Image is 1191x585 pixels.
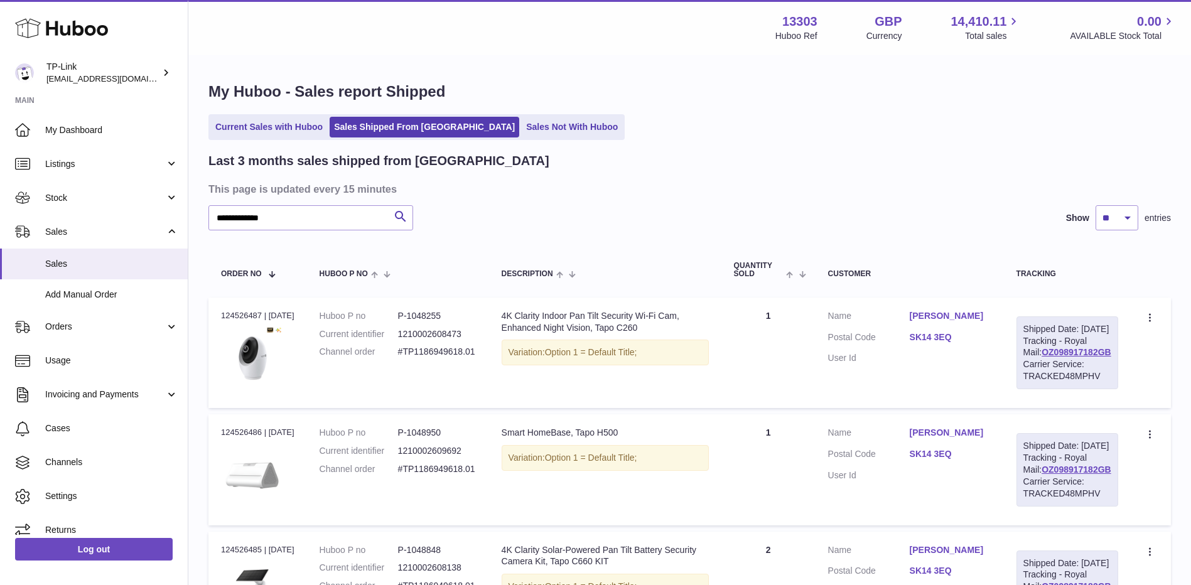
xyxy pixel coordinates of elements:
[775,30,817,42] div: Huboo Ref
[1070,13,1176,42] a: 0.00 AVAILABLE Stock Total
[545,347,637,357] span: Option 1 = Default Title;
[398,445,477,457] dd: 1210002609692
[502,544,709,568] div: 4K Clarity Solar-Powered Pan Tilt Battery Security Camera Kit, Tapo C660 KIT
[502,270,553,278] span: Description
[1016,433,1118,506] div: Tracking - Royal Mail:
[910,565,991,577] a: SK14 3EQ
[782,13,817,30] strong: 13303
[45,389,165,400] span: Invoicing and Payments
[208,182,1168,196] h3: This page is updated every 15 minutes
[1070,30,1176,42] span: AVAILABLE Stock Total
[828,544,910,559] dt: Name
[1145,212,1171,224] span: entries
[45,524,178,536] span: Returns
[221,443,284,505] img: listpage_large_20241231040602k.png
[221,270,262,278] span: Order No
[221,544,294,555] div: 124526485 | [DATE]
[320,270,368,278] span: Huboo P no
[502,427,709,439] div: Smart HomeBase, Tapo H500
[320,310,398,322] dt: Huboo P no
[45,226,165,238] span: Sales
[910,310,991,322] a: [PERSON_NAME]
[398,310,477,322] dd: P-1048255
[320,328,398,340] dt: Current identifier
[221,427,294,438] div: 124526486 | [DATE]
[734,262,784,278] span: Quantity Sold
[1042,464,1111,475] a: OZ098917182GB
[828,352,910,364] dt: User Id
[828,448,910,463] dt: Postal Code
[45,456,178,468] span: Channels
[1023,557,1111,569] div: Shipped Date: [DATE]
[320,544,398,556] dt: Huboo P no
[1023,323,1111,335] div: Shipped Date: [DATE]
[45,124,178,136] span: My Dashboard
[828,427,910,442] dt: Name
[15,63,34,82] img: gaby.chen@tp-link.com
[320,463,398,475] dt: Channel order
[828,565,910,580] dt: Postal Code
[398,544,477,556] dd: P-1048848
[910,331,991,343] a: SK14 3EQ
[398,562,477,574] dd: 1210002608138
[828,310,910,325] dt: Name
[45,258,178,270] span: Sales
[721,298,816,408] td: 1
[221,310,294,321] div: 124526487 | [DATE]
[45,192,165,204] span: Stock
[828,270,991,278] div: Customer
[320,346,398,358] dt: Channel order
[951,13,1021,42] a: 14,410.11 Total sales
[1042,347,1111,357] a: OZ098917182GB
[45,490,178,502] span: Settings
[545,453,637,463] span: Option 1 = Default Title;
[875,13,902,30] strong: GBP
[866,30,902,42] div: Currency
[910,544,991,556] a: [PERSON_NAME]
[828,331,910,346] dt: Postal Code
[15,538,173,561] a: Log out
[1023,476,1111,500] div: Carrier Service: TRACKED48MPHV
[45,321,165,333] span: Orders
[965,30,1021,42] span: Total sales
[45,158,165,170] span: Listings
[910,448,991,460] a: SK14 3EQ
[208,153,549,169] h2: Last 3 months sales shipped from [GEOGRAPHIC_DATA]
[502,340,709,365] div: Variation:
[320,562,398,574] dt: Current identifier
[398,328,477,340] dd: 1210002608473
[46,61,159,85] div: TP-Link
[721,414,816,525] td: 1
[502,310,709,334] div: 4K Clarity Indoor Pan Tilt Security Wi-Fi Cam, Enhanced Night Vision, Tapo C260
[1066,212,1089,224] label: Show
[828,470,910,481] dt: User Id
[320,427,398,439] dt: Huboo P no
[45,289,178,301] span: Add Manual Order
[221,325,284,388] img: C260-littlewhite.jpg
[330,117,519,137] a: Sales Shipped From [GEOGRAPHIC_DATA]
[1016,316,1118,389] div: Tracking - Royal Mail:
[320,445,398,457] dt: Current identifier
[502,445,709,471] div: Variation:
[45,422,178,434] span: Cases
[208,82,1171,102] h1: My Huboo - Sales report Shipped
[1016,270,1118,278] div: Tracking
[1137,13,1161,30] span: 0.00
[910,427,991,439] a: [PERSON_NAME]
[45,355,178,367] span: Usage
[398,427,477,439] dd: P-1048950
[46,73,185,83] span: [EMAIL_ADDRESS][DOMAIN_NAME]
[522,117,622,137] a: Sales Not With Huboo
[951,13,1006,30] span: 14,410.11
[211,117,327,137] a: Current Sales with Huboo
[398,346,477,358] dd: #TP1186949618.01
[1023,358,1111,382] div: Carrier Service: TRACKED48MPHV
[398,463,477,475] dd: #TP1186949618.01
[1023,440,1111,452] div: Shipped Date: [DATE]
